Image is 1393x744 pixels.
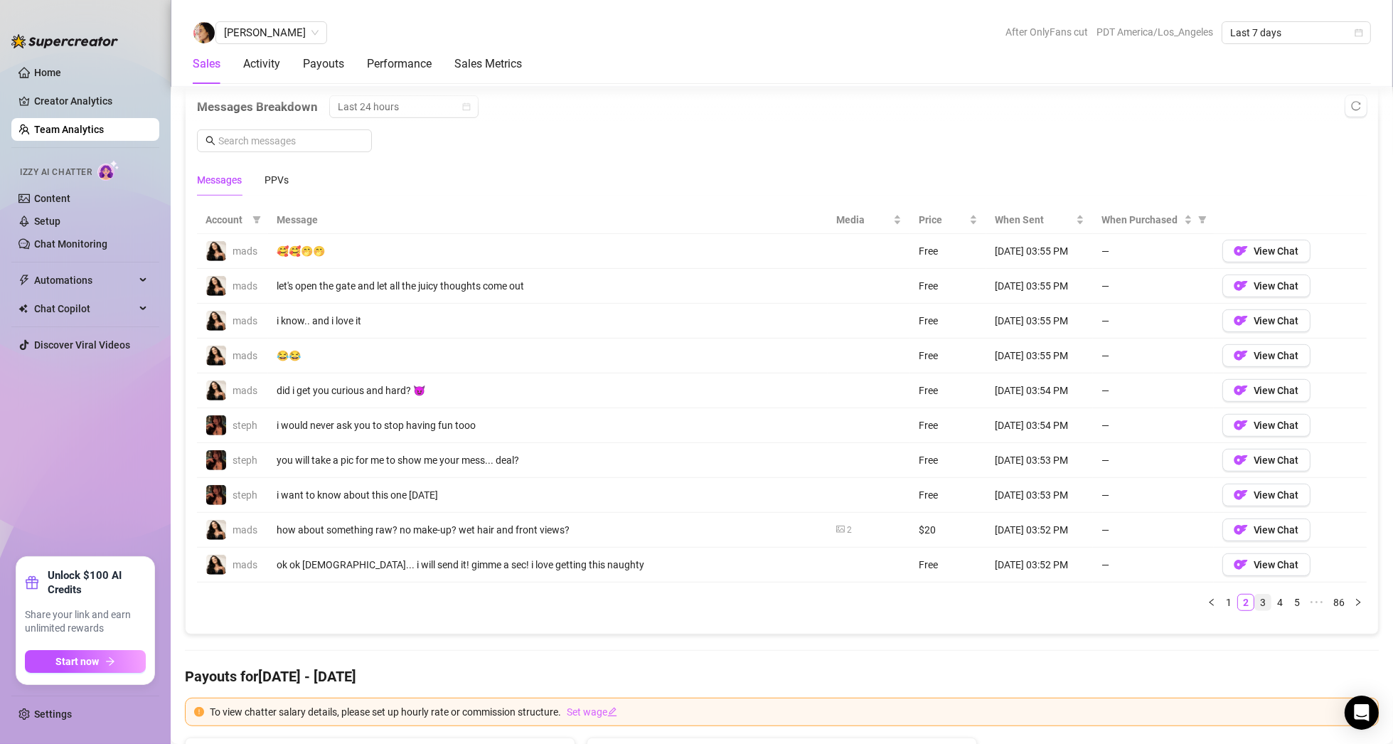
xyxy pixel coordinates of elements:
[277,452,819,468] div: you will take a pic for me to show me your mess... deal?
[277,278,819,294] div: let's open the gate and let all the juicy thoughts come out
[454,55,522,73] div: Sales Metrics
[1222,414,1311,437] button: OFView Chat
[1238,595,1254,610] a: 2
[277,313,819,329] div: i know.. and i love it
[847,524,852,537] div: 2
[277,418,819,433] div: i would never ask you to stop having fun tooo
[1254,420,1299,431] span: View Chat
[919,212,966,228] span: Price
[303,55,344,73] div: Payouts
[34,193,70,204] a: Content
[1254,280,1299,292] span: View Chat
[197,172,242,188] div: Messages
[233,524,257,536] span: mads
[1207,598,1216,607] span: left
[1222,484,1311,506] button: OFView Chat
[1328,594,1350,611] li: 86
[1354,598,1362,607] span: right
[1096,21,1213,43] span: PDT America/Los_Angeles
[1254,524,1299,536] span: View Chat
[1222,240,1311,262] button: OFView Chat
[206,450,226,470] img: steph
[1350,594,1367,611] button: right
[1254,559,1299,570] span: View Chat
[836,525,845,533] span: picture
[1093,206,1214,234] th: When Purchased
[986,513,1093,548] td: [DATE] 03:52 PM
[1222,284,1311,295] a: OFView Chat
[197,95,1367,118] div: Messages Breakdown
[1288,594,1306,611] li: 5
[910,234,986,269] td: Free
[1306,594,1328,611] span: •••
[1234,314,1248,328] img: OF
[243,55,280,73] div: Activity
[567,704,617,720] a: Set wageedit
[986,269,1093,304] td: [DATE] 03:55 PM
[1222,423,1311,435] a: OFView Chat
[48,568,146,597] strong: Unlock $100 AI Credits
[1222,449,1311,472] button: OFView Chat
[1198,216,1207,224] span: filter
[206,485,226,505] img: steph
[1101,212,1181,228] span: When Purchased
[986,234,1093,269] td: [DATE] 03:55 PM
[1093,339,1214,373] td: —
[1093,443,1214,478] td: —
[277,383,819,398] div: did i get you curious and hard? 😈
[277,557,819,573] div: ok ok [DEMOGRAPHIC_DATA]... i will send it! gimme a sec! i love getting this naughty
[34,124,104,135] a: Team Analytics
[1254,489,1299,501] span: View Chat
[1272,595,1288,610] a: 4
[1093,478,1214,513] td: —
[25,650,146,673] button: Start nowarrow-right
[185,666,1379,686] h4: Payouts for [DATE] - [DATE]
[265,172,289,188] div: PPVs
[233,350,257,361] span: mads
[836,212,890,228] span: Media
[986,373,1093,408] td: [DATE] 03:54 PM
[1254,594,1271,611] li: 3
[1220,594,1237,611] li: 1
[194,707,204,717] span: exclamation-circle
[1289,595,1305,610] a: 5
[910,206,986,234] th: Price
[910,304,986,339] td: Free
[1222,309,1311,332] button: OFView Chat
[1222,379,1311,402] button: OFView Chat
[233,420,257,431] span: steph
[1234,558,1248,572] img: OF
[277,522,819,538] div: how about something raw? no make-up? wet hair and front views?
[1222,319,1311,330] a: OFView Chat
[1093,304,1214,339] td: —
[210,704,1370,720] div: To view chatter salary details, please set up hourly rate or commission structure.
[1222,563,1311,574] a: OFView Chat
[193,55,220,73] div: Sales
[1093,373,1214,408] td: —
[206,311,226,331] img: mads
[11,34,118,48] img: logo-BBDzfeDw.svg
[277,487,819,503] div: i want to know about this one [DATE]
[233,385,257,396] span: mads
[1222,553,1311,576] button: OFView Chat
[20,166,92,179] span: Izzy AI Chatter
[1222,519,1311,541] button: OFView Chat
[206,241,226,261] img: mads
[34,339,130,351] a: Discover Viral Videos
[1221,595,1237,610] a: 1
[828,206,910,234] th: Media
[25,608,146,636] span: Share your link and earn unlimited rewards
[1093,269,1214,304] td: —
[1195,209,1210,230] span: filter
[1254,350,1299,361] span: View Chat
[986,206,1093,234] th: When Sent
[367,55,432,73] div: Performance
[233,315,257,326] span: mads
[1254,315,1299,326] span: View Chat
[233,455,257,466] span: steph
[1345,696,1379,730] div: Open Intercom Messenger
[1222,388,1311,400] a: OFView Chat
[206,555,226,575] img: mads
[1254,245,1299,257] span: View Chat
[986,304,1093,339] td: [DATE] 03:55 PM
